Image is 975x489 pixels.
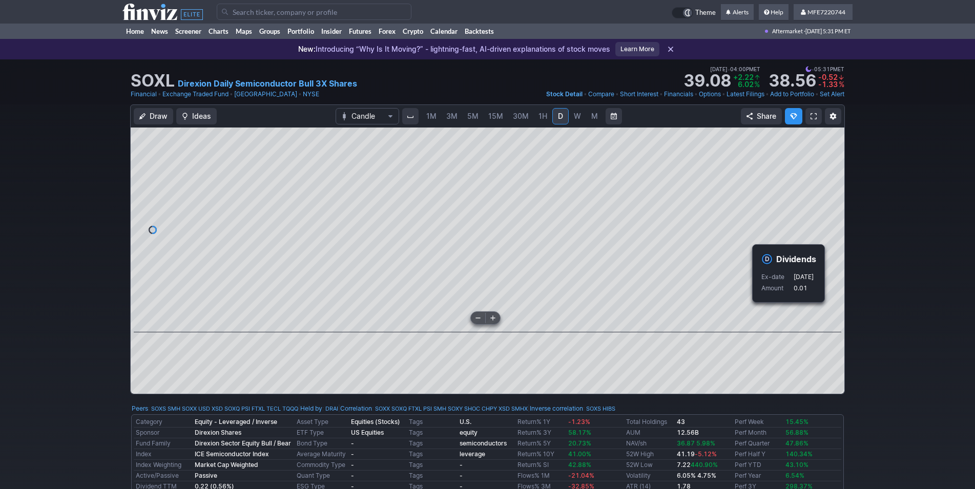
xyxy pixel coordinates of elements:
[515,428,566,438] td: Return% 3Y
[733,438,783,449] td: Perf Quarter
[298,45,316,53] span: New:
[298,44,610,54] p: Introducing “Why Is It Moving?” - lightning-fast, AI-driven explanations of stock moves
[407,417,458,428] td: Tags
[546,90,583,98] span: Stock Detail
[217,4,411,20] input: Search
[460,472,463,479] b: -
[568,429,591,436] span: 58.17%
[624,428,675,438] td: AUM
[195,429,241,436] b: Direxion Shares
[195,439,291,447] b: Direxion Sector Equity Bull / Bear
[295,460,349,471] td: Commodity Type
[162,89,229,99] a: Exchange Traded Fund
[134,438,193,449] td: Fund Family
[818,80,838,89] span: -1.33
[677,429,699,436] b: 12.56B
[772,24,805,39] span: Aftermarket ·
[325,403,338,414] a: DRAI
[615,89,619,99] span: •
[399,24,427,39] a: Crypto
[134,428,193,438] td: Sponsor
[426,112,437,120] span: 1M
[584,89,587,99] span: •
[677,461,718,469] b: 7.22
[338,403,528,414] div: | :
[569,108,586,124] a: W
[805,24,850,39] span: [DATE] 5:31 PM ET
[232,24,256,39] a: Maps
[515,471,566,481] td: Flows% 1M
[733,449,783,460] td: Perf Half Y
[785,108,802,124] button: Explore new features
[785,472,804,479] span: 6.54%
[515,417,566,428] td: Return% 1Y
[677,418,685,426] b: 43
[606,108,622,124] button: Range
[761,283,793,293] p: Amount
[284,24,318,39] a: Portfolio
[558,112,563,120] span: D
[460,429,478,436] a: equity
[794,272,814,282] p: [DATE]
[733,417,783,428] td: Perf Week
[460,450,485,458] a: leverage
[460,439,507,447] a: semiconductors
[407,471,458,481] td: Tags
[515,460,566,471] td: Return% SI
[134,460,193,471] td: Index Weighting
[407,449,458,460] td: Tags
[624,460,675,471] td: 52W Low
[460,461,463,469] b: -
[442,108,462,124] a: 3M
[463,108,483,124] a: 5M
[794,283,814,293] p: 0.01
[818,73,838,81] span: -0.52
[134,471,193,481] td: Active/Passive
[659,89,663,99] span: •
[448,403,463,414] a: SOXY
[351,439,354,447] b: -
[427,24,461,39] a: Calendar
[812,65,814,74] span: •
[761,272,793,282] p: Ex-date
[134,108,173,124] button: Draw
[158,89,161,99] span: •
[825,108,841,124] button: Chart Settings
[486,312,500,324] button: Zoom in
[568,461,591,469] span: 42.88%
[624,449,675,460] td: 52W High
[351,111,383,121] span: Candle
[568,439,591,447] span: 20.73%
[212,403,223,414] a: XSD
[586,403,601,414] a: SOXS
[148,24,172,39] a: News
[721,4,754,20] a: Alerts
[182,403,197,414] a: SOXX
[785,450,813,458] span: 140.34%
[664,89,693,99] a: Financials
[776,253,816,265] h4: Dividends
[375,403,390,414] a: SOXX
[471,312,485,324] button: Zoom out
[122,24,148,39] a: Home
[433,403,446,414] a: SMH
[785,461,808,469] span: 43.10%
[178,77,357,90] a: Direxion Daily Semiconductor Bull 3X Shares
[754,80,760,89] span: %
[375,24,399,39] a: Forex
[785,429,808,436] span: 56.88%
[574,112,581,120] span: W
[620,89,658,99] a: Short Interest
[298,403,338,414] div: | :
[677,450,717,458] b: 41.19
[683,73,731,89] strong: 39.08
[150,111,168,121] span: Draw
[351,429,384,436] b: US Equities
[770,89,814,99] a: Add to Portfolio
[728,65,730,74] span: •
[295,428,349,438] td: ETF Type
[794,4,853,20] a: MFE7220744
[603,403,615,414] a: HIBS
[132,403,298,414] div: :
